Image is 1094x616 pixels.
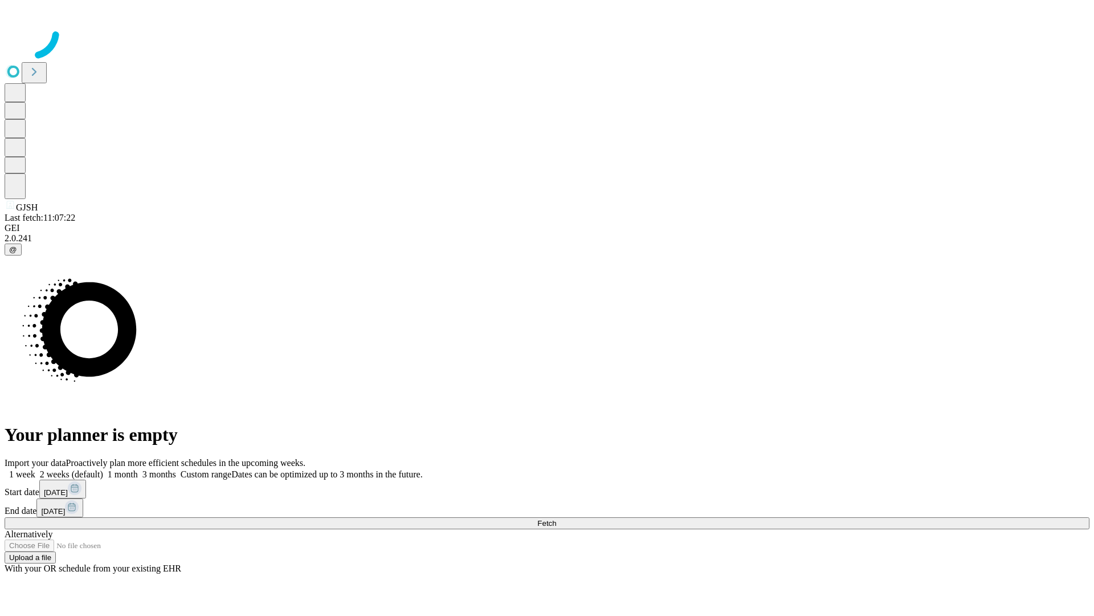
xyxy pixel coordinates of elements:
[5,213,75,222] span: Last fetch: 11:07:22
[5,552,56,564] button: Upload a file
[537,519,556,528] span: Fetch
[181,469,231,479] span: Custom range
[5,458,66,468] span: Import your data
[5,223,1089,233] div: GEI
[41,507,65,516] span: [DATE]
[40,469,103,479] span: 2 weeks (default)
[5,424,1089,445] h1: Your planner is empty
[5,244,22,256] button: @
[231,469,422,479] span: Dates can be optimized up to 3 months in the future.
[108,469,138,479] span: 1 month
[5,480,1089,499] div: Start date
[9,469,35,479] span: 1 week
[16,202,38,212] span: GJSH
[9,245,17,254] span: @
[5,517,1089,529] button: Fetch
[44,488,68,497] span: [DATE]
[36,499,83,517] button: [DATE]
[5,564,181,573] span: With your OR schedule from your existing EHR
[5,499,1089,517] div: End date
[5,233,1089,244] div: 2.0.241
[142,469,176,479] span: 3 months
[5,529,52,539] span: Alternatively
[66,458,305,468] span: Proactively plan more efficient schedules in the upcoming weeks.
[39,480,86,499] button: [DATE]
